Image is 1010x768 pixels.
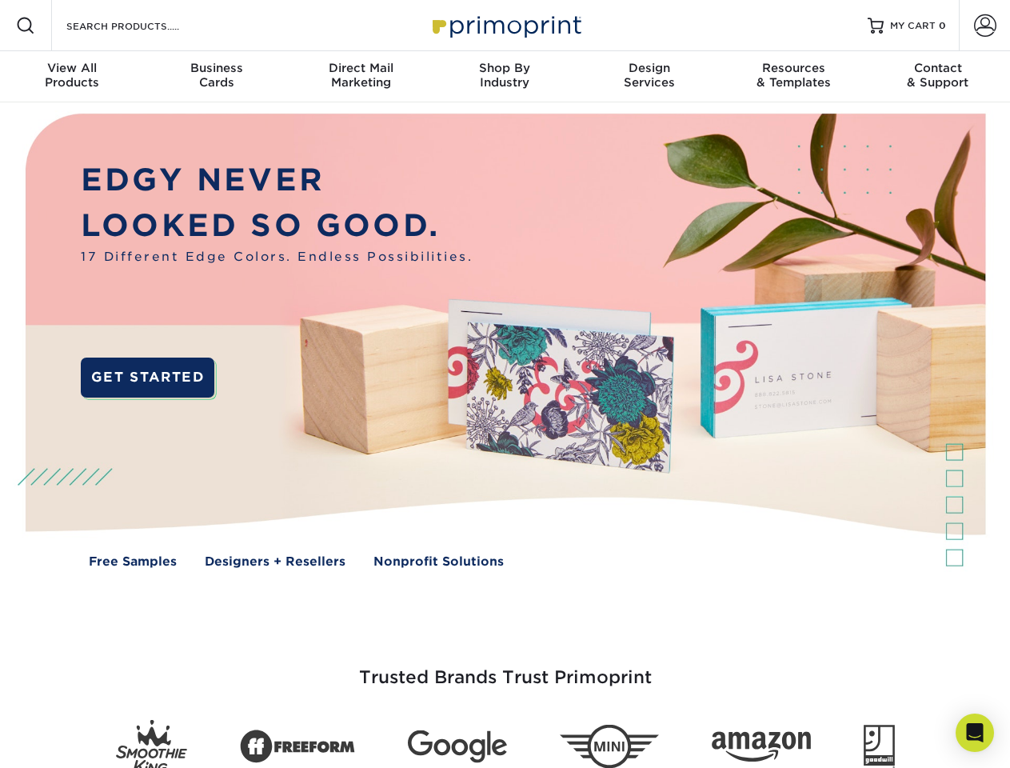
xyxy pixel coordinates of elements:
img: Google [408,730,507,763]
span: Business [144,61,288,75]
div: & Support [866,61,1010,90]
span: Resources [721,61,865,75]
div: Industry [433,61,577,90]
span: MY CART [890,19,936,33]
a: Resources& Templates [721,51,865,102]
a: BusinessCards [144,51,288,102]
span: 17 Different Edge Colors. Endless Possibilities. [81,248,473,266]
a: Designers + Resellers [205,553,345,571]
img: Primoprint [425,8,585,42]
p: LOOKED SO GOOD. [81,203,473,249]
a: Nonprofit Solutions [373,553,504,571]
span: Shop By [433,61,577,75]
p: EDGY NEVER [81,158,473,203]
a: Shop ByIndustry [433,51,577,102]
a: Contact& Support [866,51,1010,102]
div: Cards [144,61,288,90]
span: Direct Mail [289,61,433,75]
div: Open Intercom Messenger [956,714,994,752]
span: Contact [866,61,1010,75]
div: Marketing [289,61,433,90]
div: Services [577,61,721,90]
span: Design [577,61,721,75]
h3: Trusted Brands Trust Primoprint [38,629,973,707]
img: Goodwill [864,725,895,768]
a: Direct MailMarketing [289,51,433,102]
a: DesignServices [577,51,721,102]
a: GET STARTED [81,358,214,398]
div: & Templates [721,61,865,90]
input: SEARCH PRODUCTS..... [65,16,221,35]
a: Free Samples [89,553,177,571]
span: 0 [939,20,946,31]
img: Amazon [712,732,811,762]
